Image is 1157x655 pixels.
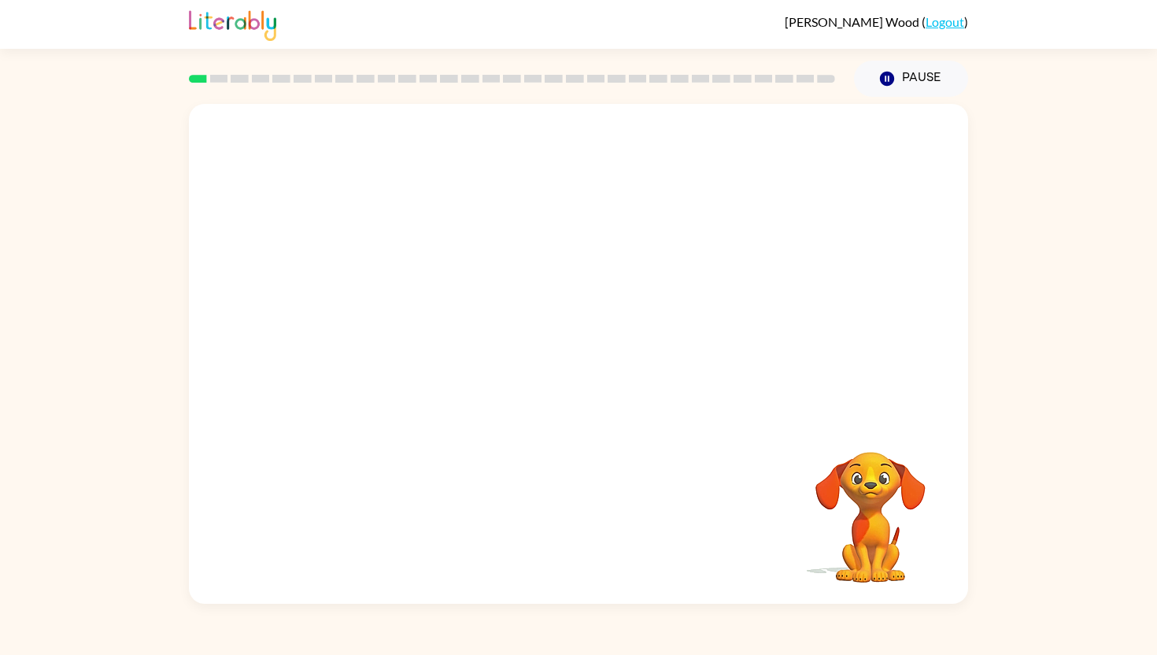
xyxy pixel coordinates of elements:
[792,427,949,585] video: Your browser must support playing .mp4 files to use Literably. Please try using another browser.
[854,61,968,97] button: Pause
[785,14,968,29] div: ( )
[189,6,276,41] img: Literably
[926,14,964,29] a: Logout
[785,14,922,29] span: [PERSON_NAME] Wood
